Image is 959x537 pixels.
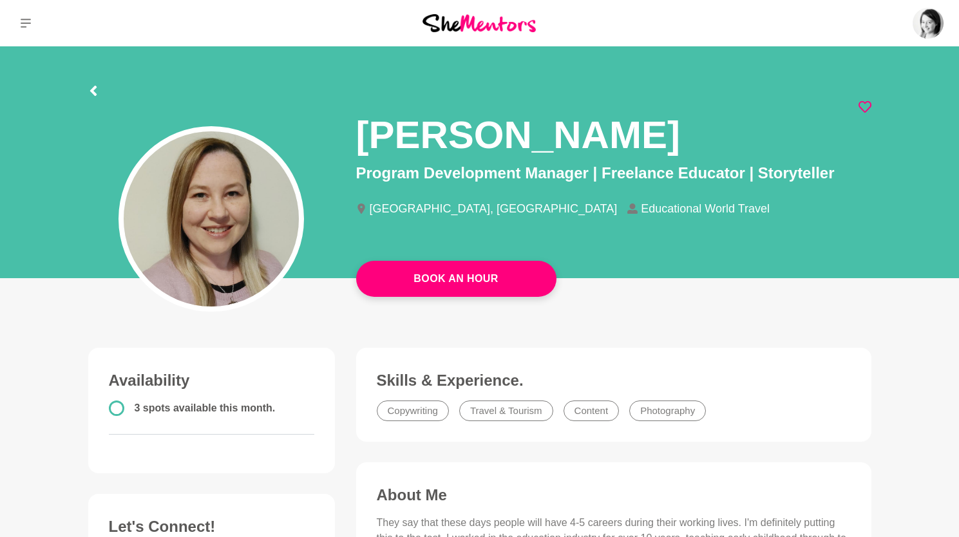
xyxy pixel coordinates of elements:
[109,517,315,536] h3: Let's Connect!
[356,162,871,185] p: Program Development Manager | Freelance Educator | Storyteller
[356,261,556,297] button: Book An Hour
[377,371,851,390] h3: Skills & Experience.
[356,111,680,159] h1: [PERSON_NAME]
[627,203,780,214] li: Educational World Travel
[135,402,276,413] span: 3 spots available this month.
[377,485,851,505] h3: About Me
[913,8,944,39] img: Kara Tieman
[109,371,315,390] h3: Availability
[423,14,536,32] img: She Mentors Logo
[356,203,628,214] li: [GEOGRAPHIC_DATA], [GEOGRAPHIC_DATA]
